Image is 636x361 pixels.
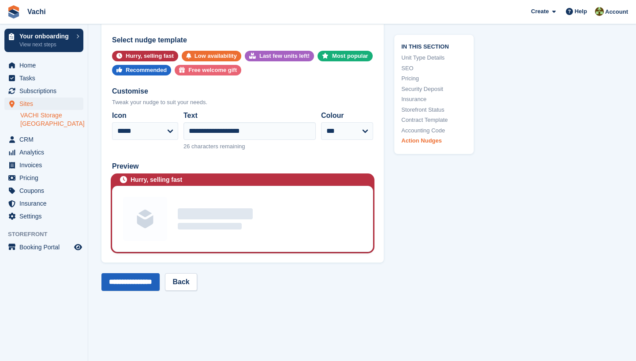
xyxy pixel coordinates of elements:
span: Subscriptions [19,85,72,97]
a: Storefront Status [401,105,467,114]
a: Contract Template [401,116,467,124]
a: Preview store [73,242,83,252]
img: Anete Gre [595,7,604,16]
button: Most popular [318,51,373,61]
span: Account [605,8,628,16]
span: 26 [183,143,190,150]
div: Most popular [332,51,368,61]
a: menu [4,172,83,184]
div: Hurry, selling fast [126,51,174,61]
span: Insurance [19,197,72,210]
span: characters remaining [191,143,245,150]
span: Booking Portal [19,241,72,253]
a: Accounting Code [401,126,467,135]
a: VACHI Storage [GEOGRAPHIC_DATA] [20,111,83,128]
span: Tasks [19,72,72,84]
span: Pricing [19,172,72,184]
a: menu [4,146,83,158]
a: Vachi [24,4,49,19]
div: Hurry, selling fast [131,175,182,184]
a: menu [4,85,83,97]
a: Unit Type Details [401,53,467,62]
a: Action Nudges [401,136,467,145]
a: menu [4,59,83,71]
a: menu [4,98,83,110]
a: SEO [401,64,467,72]
button: Free welcome gift [175,65,241,75]
label: Colour [321,110,373,121]
span: Sites [19,98,72,110]
div: Select nudge template [112,35,373,45]
a: menu [4,133,83,146]
p: Your onboarding [19,33,72,39]
span: Home [19,59,72,71]
span: Create [531,7,549,16]
label: Text [183,110,316,121]
a: menu [4,241,83,253]
label: Icon [112,110,178,121]
button: Low availability [182,51,241,61]
a: Back [165,273,197,291]
a: Insurance [401,95,467,104]
div: Recommended [126,65,167,75]
p: View next steps [19,41,72,49]
a: menu [4,159,83,171]
span: CRM [19,133,72,146]
span: Help [575,7,587,16]
span: Invoices [19,159,72,171]
a: Security Deposit [401,84,467,93]
a: Pricing [401,74,467,83]
span: Storefront [8,230,88,239]
span: In this section [401,41,467,50]
button: Hurry, selling fast [112,51,178,61]
div: Customise [112,86,373,97]
button: Last few units left! [245,51,314,61]
div: Low availability [195,51,237,61]
button: Recommended [112,65,171,75]
span: Analytics [19,146,72,158]
div: Preview [112,161,373,172]
a: menu [4,210,83,222]
img: stora-icon-8386f47178a22dfd0bd8f6a31ec36ba5ce8667c1dd55bd0f319d3a0aa187defe.svg [7,5,20,19]
a: menu [4,184,83,197]
a: menu [4,72,83,84]
img: Unit group image placeholder [123,197,167,241]
div: Tweak your nudge to suit your needs. [112,98,373,107]
span: Coupons [19,184,72,197]
span: Settings [19,210,72,222]
div: Last few units left! [259,51,310,61]
div: Free welcome gift [188,65,237,75]
a: menu [4,197,83,210]
a: Your onboarding View next steps [4,29,83,52]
